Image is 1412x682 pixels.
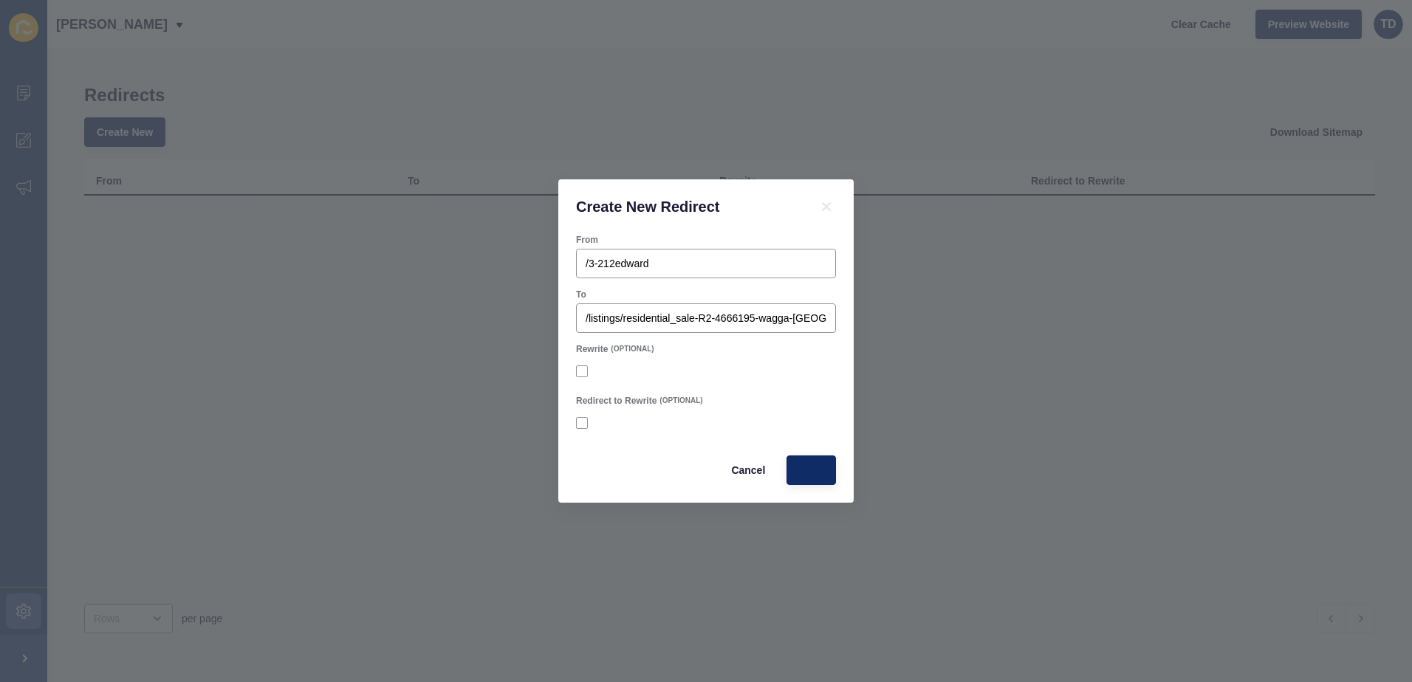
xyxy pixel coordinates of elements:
label: To [576,289,586,300]
span: (OPTIONAL) [611,344,654,354]
span: (OPTIONAL) [659,396,702,406]
button: Cancel [719,455,778,485]
h1: Create New Redirect [576,197,799,216]
label: From [576,234,598,246]
label: Rewrite [576,343,608,355]
span: Cancel [731,463,765,478]
label: Redirect to Rewrite [576,395,657,407]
